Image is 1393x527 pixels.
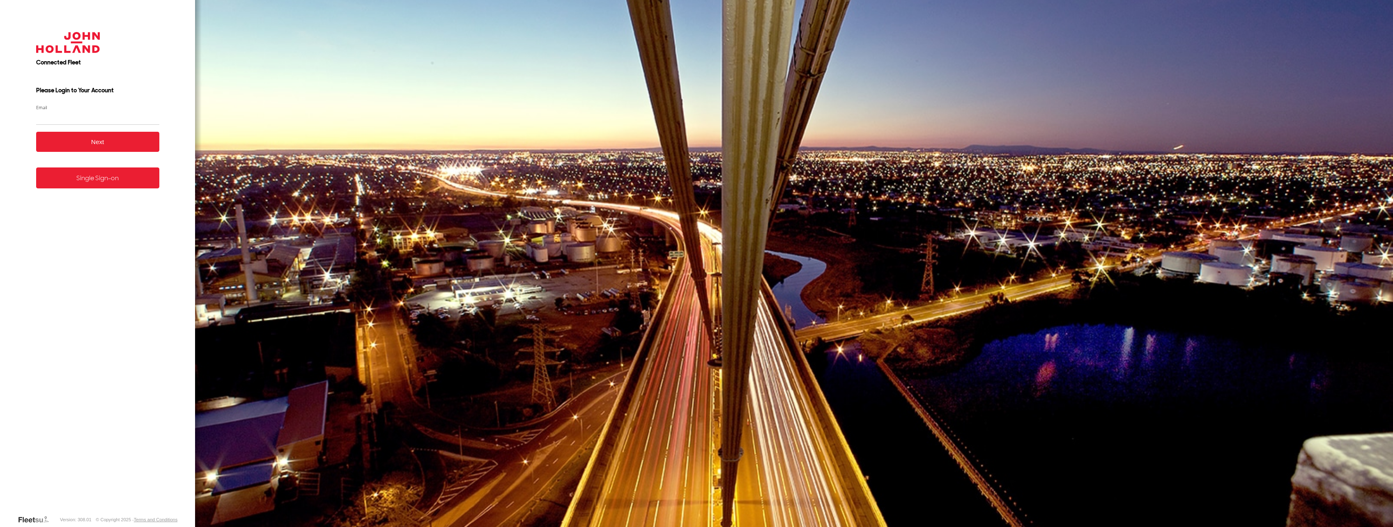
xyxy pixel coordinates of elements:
[36,32,100,53] img: John Holland
[36,104,159,110] label: Email
[134,517,177,522] a: Terms and Conditions
[96,517,177,522] div: © Copyright 2025 -
[36,167,159,188] a: Single Sign-on
[36,58,159,66] h2: Connected Fleet
[18,516,55,524] a: Visit our Website
[36,132,159,152] button: Next
[60,517,91,522] div: Version: 308.01
[36,86,159,94] h3: Please Login to Your Account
